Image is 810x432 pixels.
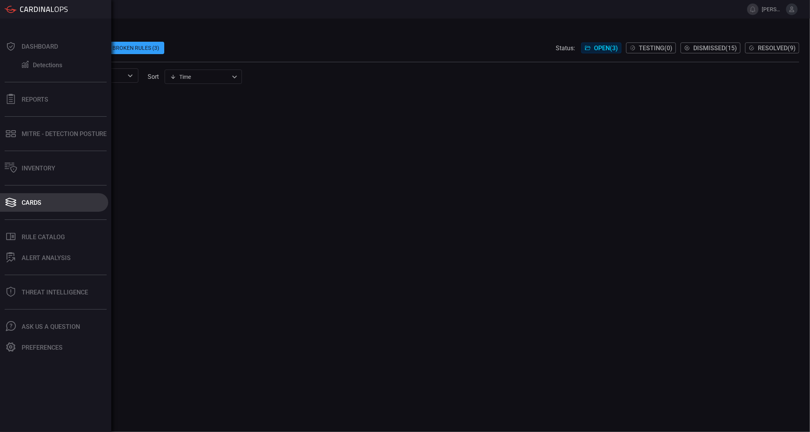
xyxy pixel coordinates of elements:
[745,43,799,53] button: Resolved(9)
[107,42,164,54] div: Broken Rules (3)
[22,344,63,351] div: Preferences
[762,6,783,12] span: [PERSON_NAME][EMAIL_ADDRESS][PERSON_NAME][DOMAIN_NAME]
[22,254,71,262] div: ALERT ANALYSIS
[33,61,62,69] div: Detections
[22,289,88,296] div: Threat Intelligence
[170,73,230,81] div: Time
[681,43,740,53] button: Dismissed(15)
[626,43,676,53] button: Testing(0)
[22,323,80,330] div: Ask Us A Question
[581,43,621,53] button: Open(3)
[148,73,159,80] label: sort
[22,199,41,206] div: Cards
[125,70,136,81] button: Open
[22,233,65,241] div: Rule Catalog
[758,44,796,52] span: Resolved ( 9 )
[594,44,618,52] span: Open ( 3 )
[22,43,58,50] div: Dashboard
[22,96,48,103] div: Reports
[22,130,107,138] div: MITRE - Detection Posture
[639,44,672,52] span: Testing ( 0 )
[556,44,575,52] span: Status:
[693,44,737,52] span: Dismissed ( 15 )
[22,165,55,172] div: Inventory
